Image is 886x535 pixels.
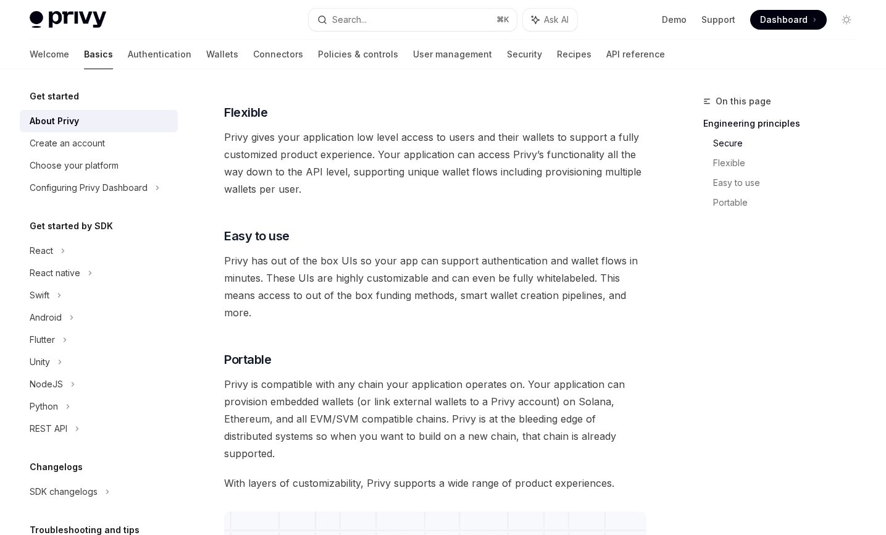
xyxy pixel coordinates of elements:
[30,310,62,325] div: Android
[30,243,53,258] div: React
[507,40,542,69] a: Security
[557,40,591,69] a: Recipes
[837,10,856,30] button: Toggle dark mode
[496,15,509,25] span: ⌘ K
[701,14,735,26] a: Support
[30,219,113,234] h5: Get started by SDK
[253,40,303,69] a: Connectors
[713,153,866,173] a: Flexible
[713,193,866,213] a: Portable
[224,351,271,368] span: Portable
[30,89,79,104] h5: Get started
[30,484,98,499] div: SDK changelogs
[713,173,866,193] a: Easy to use
[30,399,58,414] div: Python
[716,94,771,109] span: On this page
[30,158,119,173] div: Choose your platform
[30,288,49,303] div: Swift
[30,421,67,436] div: REST API
[30,136,105,151] div: Create an account
[224,252,646,321] span: Privy has out of the box UIs so your app can support authentication and wallet flows in minutes. ...
[332,12,367,27] div: Search...
[206,40,238,69] a: Wallets
[30,114,79,128] div: About Privy
[662,14,687,26] a: Demo
[413,40,492,69] a: User management
[30,460,83,474] h5: Changelogs
[30,40,69,69] a: Welcome
[20,110,178,132] a: About Privy
[224,227,290,245] span: Easy to use
[760,14,808,26] span: Dashboard
[318,40,398,69] a: Policies & controls
[523,9,577,31] button: Ask AI
[30,266,80,280] div: React native
[224,128,646,198] span: Privy gives your application low level access to users and their wallets to support a fully custo...
[309,9,517,31] button: Search...⌘K
[30,332,55,347] div: Flutter
[128,40,191,69] a: Authentication
[750,10,827,30] a: Dashboard
[224,376,646,462] span: Privy is compatible with any chain your application operates on. Your application can provision e...
[30,180,148,195] div: Configuring Privy Dashboard
[20,132,178,154] a: Create an account
[224,474,646,492] span: With layers of customizability, Privy supports a wide range of product experiences.
[30,11,106,28] img: light logo
[30,355,50,369] div: Unity
[713,133,866,153] a: Secure
[20,154,178,177] a: Choose your platform
[606,40,665,69] a: API reference
[224,104,267,121] span: Flexible
[84,40,113,69] a: Basics
[544,14,569,26] span: Ask AI
[30,377,63,392] div: NodeJS
[703,114,866,133] a: Engineering principles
